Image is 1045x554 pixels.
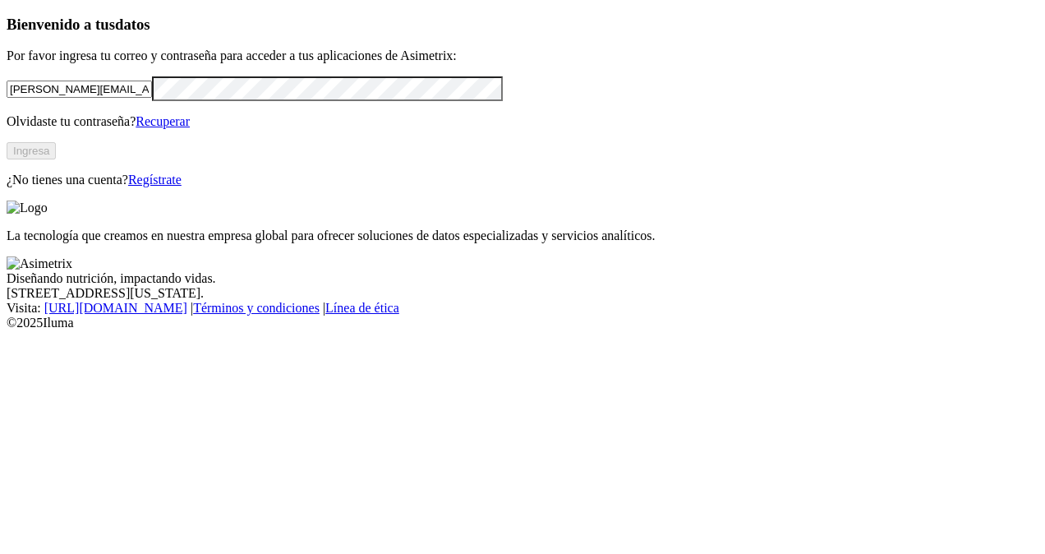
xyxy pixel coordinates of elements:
[7,16,1038,34] h3: Bienvenido a tus
[7,201,48,215] img: Logo
[7,229,1038,243] p: La tecnología que creamos en nuestra empresa global para ofrecer soluciones de datos especializad...
[7,256,72,271] img: Asimetrix
[7,48,1038,63] p: Por favor ingresa tu correo y contraseña para acceder a tus aplicaciones de Asimetrix:
[7,173,1038,187] p: ¿No tienes una cuenta?
[7,316,1038,330] div: © 2025 Iluma
[128,173,182,187] a: Regístrate
[7,114,1038,129] p: Olvidaste tu contraseña?
[193,301,320,315] a: Términos y condiciones
[7,301,1038,316] div: Visita : | |
[115,16,150,33] span: datos
[7,271,1038,286] div: Diseñando nutrición, impactando vidas.
[44,301,187,315] a: [URL][DOMAIN_NAME]
[7,81,152,98] input: Tu correo
[136,114,190,128] a: Recuperar
[7,286,1038,301] div: [STREET_ADDRESS][US_STATE].
[7,142,56,159] button: Ingresa
[325,301,399,315] a: Línea de ética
